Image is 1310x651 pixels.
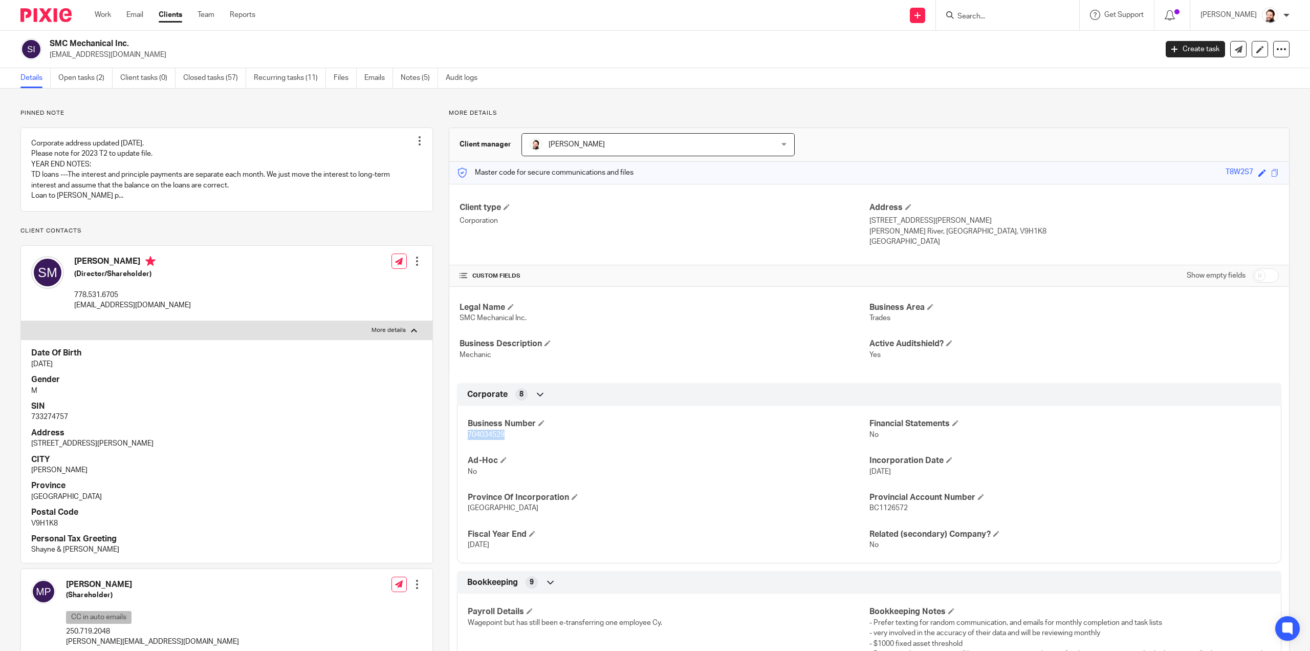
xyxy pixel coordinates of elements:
p: [PERSON_NAME] River, [GEOGRAPHIC_DATA], V9H1K8 [869,226,1279,237]
p: Pinned note [20,109,433,117]
h5: (Shareholder) [66,590,239,600]
h4: Personal Tax Greeting [31,534,422,544]
p: [DATE] [31,359,422,369]
p: [PERSON_NAME] [31,465,422,475]
img: svg%3E [31,256,64,289]
h4: Financial Statements [869,418,1271,429]
img: Jayde%20Headshot.jpg [530,138,542,151]
h4: SIN [31,401,422,412]
h4: CUSTOM FIELDS [460,272,869,280]
a: Closed tasks (57) [183,68,246,88]
h4: Client type [460,202,869,213]
span: Get Support [1104,11,1144,18]
h4: Business Description [460,339,869,349]
img: svg%3E [20,38,42,60]
p: Master code for secure communications and files [457,167,634,178]
span: No [869,431,879,438]
p: [EMAIL_ADDRESS][DOMAIN_NAME] [74,300,191,310]
p: [GEOGRAPHIC_DATA] [869,237,1279,247]
span: Mechanic [460,351,491,359]
h4: Legal Name [460,302,869,313]
span: BC1126572 [869,505,908,512]
a: Reports [230,10,255,20]
h4: Fiscal Year End [468,529,869,540]
p: [PERSON_NAME][EMAIL_ADDRESS][DOMAIN_NAME] [66,637,239,647]
h4: Bookkeeping Notes [869,606,1271,617]
h4: Related (secondary) Company? [869,529,1271,540]
p: More details [372,326,406,334]
a: Work [95,10,111,20]
a: Details [20,68,51,88]
a: Email [126,10,143,20]
span: 9 [530,577,534,587]
p: [EMAIL_ADDRESS][DOMAIN_NAME] [50,50,1150,60]
a: Audit logs [446,68,485,88]
a: Open tasks (2) [58,68,113,88]
a: Recurring tasks (11) [254,68,326,88]
h3: Client manager [460,139,511,150]
h4: [PERSON_NAME] [66,579,239,590]
h4: Postal Code [31,507,422,518]
p: [PERSON_NAME] [1200,10,1257,20]
h4: [PERSON_NAME] [74,256,191,269]
h4: Provincial Account Number [869,492,1271,503]
p: V9H1K8 [31,518,422,529]
h4: Address [869,202,1279,213]
h4: Date Of Birth [31,348,422,359]
input: Search [956,12,1049,22]
span: SMC Mechanical Inc. [460,314,527,322]
span: [DATE] [869,468,891,475]
a: Create task [1166,41,1225,57]
h4: Payroll Details [468,606,869,617]
a: Team [198,10,214,20]
p: M [31,386,422,396]
span: [PERSON_NAME] [549,141,605,148]
span: Trades [869,314,890,322]
p: 250.719.2048 [66,626,239,637]
h4: Incorporation Date [869,455,1271,466]
h5: (Director/Shareholder) [74,269,191,279]
label: Show empty fields [1187,270,1246,281]
a: Files [334,68,357,88]
span: Bookkeeping [467,577,518,588]
h4: Ad-Hoc [468,455,869,466]
a: Client tasks (0) [120,68,176,88]
p: CC in auto emails [66,611,132,624]
span: Yes [869,351,881,359]
h2: SMC Mechanical Inc. [50,38,930,49]
span: 8 [519,389,523,400]
img: Pixie [20,8,72,22]
a: Emails [364,68,393,88]
p: Shayne & [PERSON_NAME] [31,544,422,555]
span: [GEOGRAPHIC_DATA] [468,505,538,512]
h4: Active Auditshield? [869,339,1279,349]
span: No [468,468,477,475]
p: [GEOGRAPHIC_DATA] [31,492,422,502]
span: Wagepoint but has still been e-transferring one employee Cy. [468,619,662,626]
span: No [869,541,879,549]
h4: Address [31,428,422,438]
p: 778.531.6705 [74,290,191,300]
p: Client contacts [20,227,433,235]
img: Jayde%20Headshot.jpg [1262,7,1278,24]
p: 733274757 [31,412,422,422]
h4: Business Number [468,418,869,429]
p: [STREET_ADDRESS][PERSON_NAME] [869,216,1279,226]
h4: CITY [31,454,422,465]
span: [DATE] [468,541,489,549]
a: Clients [159,10,182,20]
h4: Province Of Incorporation [468,492,869,503]
i: Primary [145,256,156,266]
a: Notes (5) [401,68,438,88]
h4: Business Area [869,302,1279,313]
p: More details [449,109,1290,117]
h4: Gender [31,374,422,385]
div: T8W2S7 [1226,167,1253,179]
p: [STREET_ADDRESS][PERSON_NAME] [31,438,422,449]
img: svg%3E [31,579,56,604]
h4: Province [31,480,422,491]
span: 704034529 [468,431,505,438]
span: Corporate [467,389,508,400]
p: Corporation [460,216,869,226]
